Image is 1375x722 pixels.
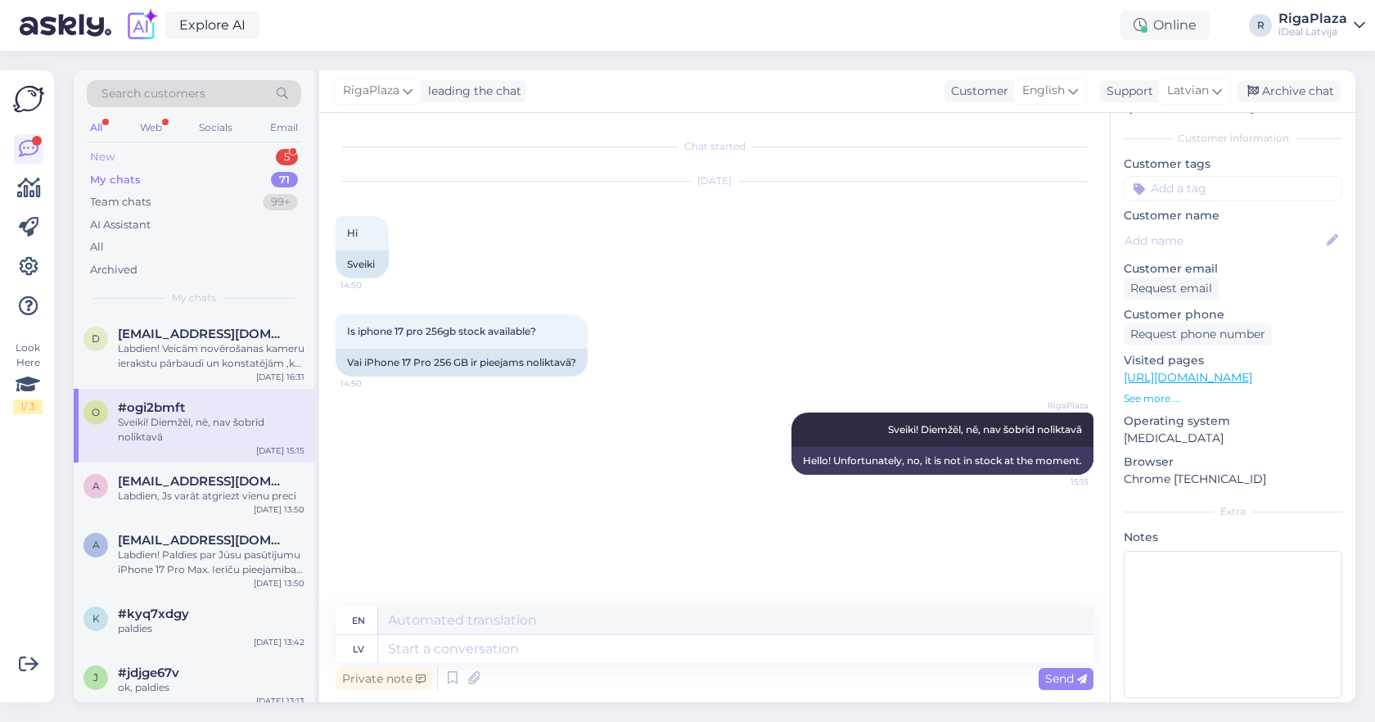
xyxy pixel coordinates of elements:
[254,636,304,648] div: [DATE] 13:42
[1167,82,1209,100] span: Latvian
[353,635,364,663] div: lv
[118,607,189,621] span: #kyq7xdgy
[343,82,399,100] span: RigaPlaza
[1124,370,1252,385] a: [URL][DOMAIN_NAME]
[1124,278,1219,300] div: Request email
[87,117,106,138] div: All
[1124,454,1342,471] p: Browser
[90,239,104,255] div: All
[90,217,151,233] div: AI Assistant
[90,194,151,210] div: Team chats
[336,349,588,377] div: Vai iPhone 17 Pro 256 GB ir pieejams noliktavā?
[1124,413,1342,430] p: Operating system
[118,341,304,371] div: Labdien! Veicām novērošanas kameru ierakstu pārbaudi un konstatējām ,ka ar Jūsu austiņām mūsu dar...
[92,332,100,345] span: d
[13,83,44,115] img: Askly Logo
[118,489,304,503] div: Labdien, Js varāt atgriezt vienu preci
[90,149,115,165] div: New
[1022,82,1065,100] span: English
[137,117,165,138] div: Web
[1124,156,1342,173] p: Customer tags
[1124,260,1342,278] p: Customer email
[1278,12,1365,38] a: RigaPlazaiDeal Latvija
[101,85,205,102] span: Search customers
[1124,306,1342,323] p: Customer phone
[336,139,1093,154] div: Chat started
[1124,430,1342,447] p: [MEDICAL_DATA]
[336,668,432,690] div: Private note
[1237,80,1341,102] div: Archive chat
[118,400,185,415] span: #ogi2bmft
[1124,352,1342,369] p: Visited pages
[165,11,259,39] a: Explore AI
[791,447,1093,475] div: Hello! Unfortunately, no, it is not in stock at the moment.
[271,172,298,188] div: 71
[256,444,304,457] div: [DATE] 15:15
[1124,207,1342,224] p: Customer name
[336,174,1093,188] div: [DATE]
[263,194,298,210] div: 99+
[1124,323,1272,345] div: Request phone number
[1124,391,1342,406] p: See more ...
[1278,25,1347,38] div: iDeal Latvija
[90,172,141,188] div: My chats
[1027,476,1089,488] span: 15:15
[118,621,304,636] div: paldies
[1120,11,1210,40] div: Online
[93,671,98,684] span: j
[196,117,236,138] div: Socials
[118,474,288,489] span: alise.mironova23@gmail.com
[90,262,137,278] div: Archived
[347,227,358,239] span: Hi
[267,117,301,138] div: Email
[118,548,304,577] div: Labdien! Paldies par Jūsu pasūtījumu iPhone 17 Pro Max. Ierīču pieejamība šobrīd ir ierobežota, t...
[92,612,100,625] span: k
[118,415,304,444] div: Sveiki! Diemžēl, nē, nav šobrīd noliktavā
[118,533,288,548] span: arseniydmitrenko6@gmail.com
[1124,176,1342,201] input: Add a tag
[118,666,179,680] span: #jdjge67v
[1124,529,1342,546] p: Notes
[352,607,365,634] div: en
[1124,131,1342,146] div: Customer information
[1124,504,1342,519] div: Extra
[1045,671,1087,686] span: Send
[276,149,298,165] div: 5
[254,503,304,516] div: [DATE] 13:50
[256,695,304,707] div: [DATE] 13:13
[1278,12,1347,25] div: RigaPlaza
[124,8,159,43] img: explore-ai
[92,480,100,492] span: a
[944,83,1008,100] div: Customer
[1027,399,1089,412] span: RigaPlaza
[1249,14,1272,37] div: R
[92,406,100,418] span: o
[118,680,304,695] div: ok, paldies
[118,327,288,341] span: dimactive3@gmail.com
[92,539,100,551] span: a
[254,577,304,589] div: [DATE] 13:50
[422,83,521,100] div: leading the chat
[1100,83,1153,100] div: Support
[13,399,43,414] div: 1 / 3
[336,250,389,278] div: Sveiki
[172,291,216,305] span: My chats
[888,423,1082,435] span: Sveiki! Diemžēl, nē, nav šobrīd noliktavā
[340,377,402,390] span: 14:50
[1125,232,1323,250] input: Add name
[340,279,402,291] span: 14:50
[1124,471,1342,488] p: Chrome [TECHNICAL_ID]
[13,341,43,414] div: Look Here
[347,325,536,337] span: Is iphone 17 pro 256gb stock available?
[256,371,304,383] div: [DATE] 16:31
